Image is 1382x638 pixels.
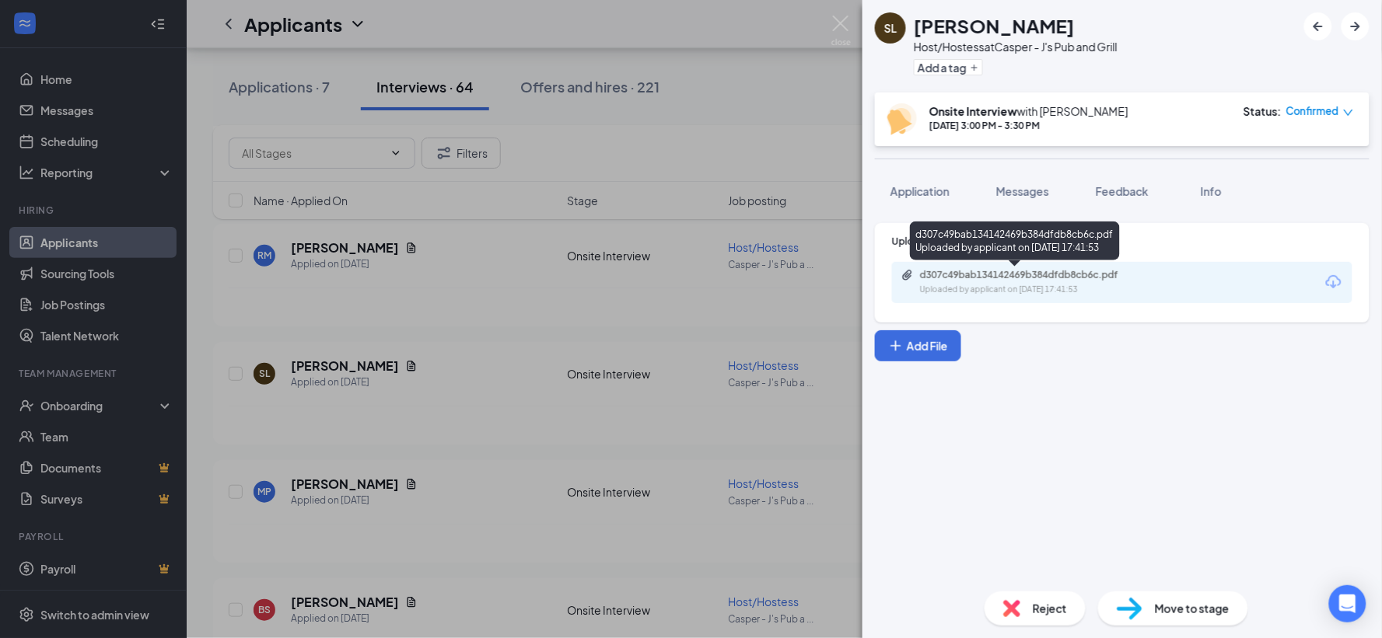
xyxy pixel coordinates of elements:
[914,59,983,75] button: PlusAdd a tag
[1096,184,1149,198] span: Feedback
[1201,184,1222,198] span: Info
[1155,600,1230,617] span: Move to stage
[1346,17,1365,36] svg: ArrowRight
[1033,600,1067,617] span: Reject
[929,104,1017,118] b: Onsite Interview
[1329,585,1366,622] div: Open Intercom Messenger
[1244,103,1282,119] div: Status :
[901,269,914,281] svg: Paperclip
[929,119,1128,132] div: [DATE] 3:00 PM - 3:30 PM
[1343,107,1354,118] span: down
[1286,103,1339,119] span: Confirmed
[1342,12,1370,40] button: ArrowRight
[901,269,1153,296] a: Paperclipd307c49bab134142469b384dfdb8cb6c.pdfUploaded by applicant on [DATE] 17:41:53
[910,221,1120,260] div: d307c49bab134142469b384dfdb8cb6c.pdf Uploaded by applicant on [DATE] 17:41:53
[929,103,1128,119] div: with [PERSON_NAME]
[920,284,1153,296] div: Uploaded by applicant on [DATE] 17:41:53
[1324,273,1343,291] svg: Download
[996,184,1049,198] span: Messages
[920,269,1138,281] div: d307c49bab134142469b384dfdb8cb6c.pdf
[914,39,1118,54] div: Host/Hostess at Casper - J's Pub and Grill
[914,12,1075,39] h1: [PERSON_NAME]
[970,63,979,72] svg: Plus
[884,20,897,36] div: SL
[1304,12,1332,40] button: ArrowLeftNew
[892,235,1352,248] div: Upload Resume
[875,330,961,361] button: Add FilePlus
[1309,17,1328,36] svg: ArrowLeftNew
[890,184,950,198] span: Application
[888,338,904,354] svg: Plus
